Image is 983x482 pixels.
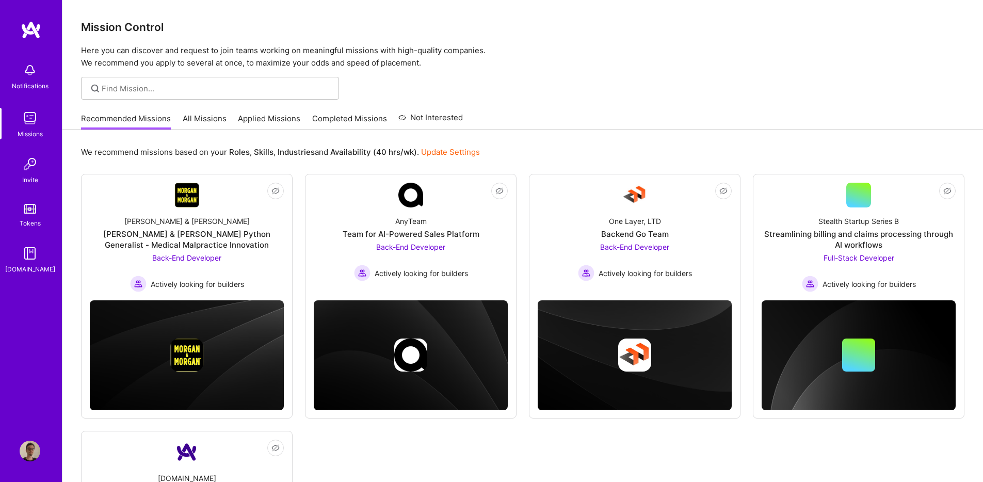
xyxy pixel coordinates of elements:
[20,218,41,229] div: Tokens
[20,108,40,128] img: teamwork
[90,300,284,410] img: cover
[22,174,38,185] div: Invite
[578,265,594,281] img: Actively looking for builders
[174,183,199,207] img: Company Logo
[124,216,250,227] div: [PERSON_NAME] & [PERSON_NAME]
[354,265,370,281] img: Actively looking for builders
[818,216,899,227] div: Stealth Startup Series B
[271,187,280,195] i: icon EyeClosed
[375,268,468,279] span: Actively looking for builders
[102,83,331,94] input: Find Mission...
[609,216,661,227] div: One Layer, LTD
[599,268,692,279] span: Actively looking for builders
[762,229,956,250] div: Streamlining billing and claims processing through AI workflows
[20,441,40,461] img: User Avatar
[174,440,199,464] img: Company Logo
[20,154,40,174] img: Invite
[152,253,221,262] span: Back-End Developer
[802,276,818,292] img: Actively looking for builders
[12,81,49,91] div: Notifications
[398,111,463,130] a: Not Interested
[394,339,427,372] img: Company logo
[183,113,227,130] a: All Missions
[254,147,273,157] b: Skills
[21,21,41,39] img: logo
[89,83,101,94] i: icon SearchGrey
[229,147,250,157] b: Roles
[312,113,387,130] a: Completed Missions
[330,147,417,157] b: Availability (40 hrs/wk)
[719,187,728,195] i: icon EyeClosed
[81,147,480,157] p: We recommend missions based on your , , and .
[170,339,203,372] img: Company logo
[314,300,508,410] img: cover
[601,229,669,239] div: Backend Go Team
[24,204,36,214] img: tokens
[398,183,423,207] img: Company Logo
[278,147,315,157] b: Industries
[20,60,40,81] img: bell
[81,21,964,34] h3: Mission Control
[495,187,504,195] i: icon EyeClosed
[600,243,669,251] span: Back-End Developer
[130,276,147,292] img: Actively looking for builders
[538,300,732,410] img: cover
[943,187,952,195] i: icon EyeClosed
[90,229,284,250] div: [PERSON_NAME] & [PERSON_NAME] Python Generalist - Medical Malpractice Innovation
[823,279,916,290] span: Actively looking for builders
[824,253,894,262] span: Full-Stack Developer
[395,216,427,227] div: AnyTeam
[20,243,40,264] img: guide book
[762,300,956,410] img: cover
[376,243,445,251] span: Back-End Developer
[622,183,647,207] img: Company Logo
[421,147,480,157] a: Update Settings
[81,44,964,69] p: Here you can discover and request to join teams working on meaningful missions with high-quality ...
[18,128,43,139] div: Missions
[151,279,244,290] span: Actively looking for builders
[271,444,280,452] i: icon EyeClosed
[238,113,300,130] a: Applied Missions
[81,113,171,130] a: Recommended Missions
[618,339,651,372] img: Company logo
[5,264,55,275] div: [DOMAIN_NAME]
[343,229,479,239] div: Team for AI-Powered Sales Platform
